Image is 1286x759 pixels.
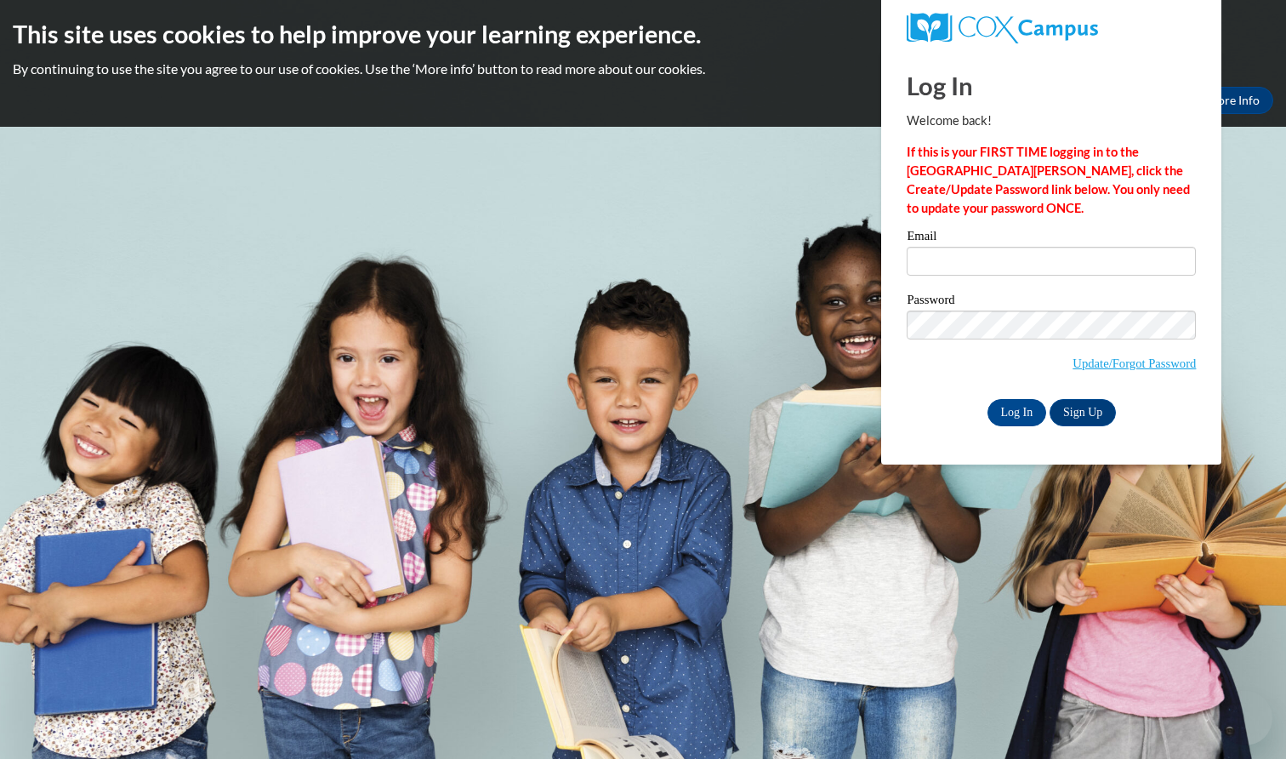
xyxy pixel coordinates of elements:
a: COX Campus [907,13,1196,43]
a: More Info [1193,87,1273,114]
p: Welcome back! [907,111,1196,130]
input: Log In [987,399,1047,426]
p: By continuing to use the site you agree to our use of cookies. Use the ‘More info’ button to read... [13,60,1273,78]
label: Email [907,230,1196,247]
a: Sign Up [1050,399,1116,426]
h2: This site uses cookies to help improve your learning experience. [13,17,1273,51]
h1: Log In [907,68,1196,103]
strong: If this is your FIRST TIME logging in to the [GEOGRAPHIC_DATA][PERSON_NAME], click the Create/Upd... [907,145,1190,215]
a: Update/Forgot Password [1073,357,1196,370]
label: Password [907,294,1196,311]
iframe: Button to launch messaging window [1218,691,1272,745]
img: COX Campus [907,13,1097,43]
